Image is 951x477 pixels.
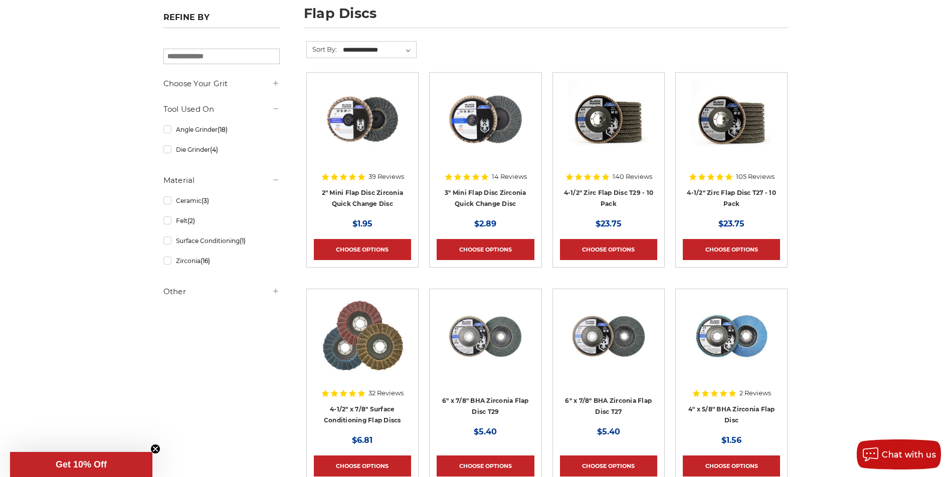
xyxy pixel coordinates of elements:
[437,455,534,476] a: Choose Options
[882,450,936,459] span: Chat with us
[613,173,652,180] span: 140 Reviews
[202,197,209,204] span: (3)
[218,126,228,133] span: (18)
[736,173,775,180] span: 105 Reviews
[437,80,534,177] a: BHA 3" Quick Change 60 Grit Flap Disc for Fine Grinding and Finishing
[368,173,404,180] span: 39 Reviews
[210,146,218,153] span: (4)
[445,189,526,208] a: 3" Mini Flap Disc Zirconia Quick Change Disc
[683,296,780,393] a: 4-inch BHA Zirconia flap disc with 40 grit designed for aggressive metal sanding and grinding
[201,257,210,265] span: (16)
[683,455,780,476] a: Choose Options
[322,80,403,160] img: Black Hawk Abrasives 2-inch Zirconia Flap Disc with 60 Grit Zirconia for Smooth Finishing
[492,173,527,180] span: 14 Reviews
[150,444,160,454] button: Close teaser
[688,405,775,424] a: 4" x 5/8" BHA Zirconia Flap Disc
[163,13,280,28] h5: Refine by
[314,239,411,260] a: Choose Options
[691,80,772,160] img: Black Hawk 4-1/2" x 7/8" Flap Disc Type 27 - 10 Pack
[445,80,525,160] img: BHA 3" Quick Change 60 Grit Flap Disc for Fine Grinding and Finishing
[596,219,622,228] span: $23.75
[163,141,280,158] a: Die Grinder
[163,286,280,298] h5: Other
[568,296,649,376] img: Coarse 36 grit BHA Zirconia flap disc, 6-inch, flat T27 for aggressive material removal
[341,43,416,58] select: Sort By:
[368,390,404,396] span: 32 Reviews
[163,192,280,209] a: Ceramic
[857,439,941,469] button: Chat with us
[163,252,280,270] a: Zirconia
[304,7,788,28] h1: flap discs
[163,121,280,138] a: Angle Grinder
[324,405,401,424] a: 4-1/2" x 7/8" Surface Conditioning Flap Discs
[474,427,497,436] span: $5.40
[321,296,404,376] img: Scotch brite flap discs
[437,296,534,393] a: Black Hawk 6 inch T29 coarse flap discs, 36 grit for efficient material removal
[718,219,744,228] span: $23.75
[691,296,772,376] img: 4-inch BHA Zirconia flap disc with 40 grit designed for aggressive metal sanding and grinding
[163,232,280,250] a: Surface Conditioning
[163,78,280,90] h5: Choose Your Grit
[10,452,152,477] div: Get 10% OffClose teaser
[314,455,411,476] a: Choose Options
[163,103,280,115] h5: Tool Used On
[565,397,652,416] a: 6" x 7/8" BHA Zirconia Flap Disc T27
[314,80,411,177] a: Black Hawk Abrasives 2-inch Zirconia Flap Disc with 60 Grit Zirconia for Smooth Finishing
[560,80,657,177] a: 4.5" Black Hawk Zirconia Flap Disc 10 Pack
[322,189,404,208] a: 2" Mini Flap Disc Zirconia Quick Change Disc
[352,219,372,228] span: $1.95
[560,455,657,476] a: Choose Options
[437,239,534,260] a: Choose Options
[445,296,525,376] img: Black Hawk 6 inch T29 coarse flap discs, 36 grit for efficient material removal
[187,217,195,224] span: (2)
[56,459,107,469] span: Get 10% Off
[560,296,657,393] a: Coarse 36 grit BHA Zirconia flap disc, 6-inch, flat T27 for aggressive material removal
[597,427,620,436] span: $5.40
[568,80,649,160] img: 4.5" Black Hawk Zirconia Flap Disc 10 Pack
[474,219,496,228] span: $2.89
[683,239,780,260] a: Choose Options
[240,237,246,245] span: (1)
[163,174,280,186] h5: Material
[564,189,654,208] a: 4-1/2" Zirc Flap Disc T29 - 10 Pack
[307,42,337,57] label: Sort By:
[560,239,657,260] a: Choose Options
[442,397,529,416] a: 6" x 7/8" BHA Zirconia Flap Disc T29
[352,435,372,445] span: $6.81
[683,80,780,177] a: Black Hawk 4-1/2" x 7/8" Flap Disc Type 27 - 10 Pack
[314,296,411,393] a: Scotch brite flap discs
[721,435,741,445] span: $1.56
[163,212,280,229] a: Felt
[739,390,771,396] span: 2 Reviews
[687,189,776,208] a: 4-1/2" Zirc Flap Disc T27 - 10 Pack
